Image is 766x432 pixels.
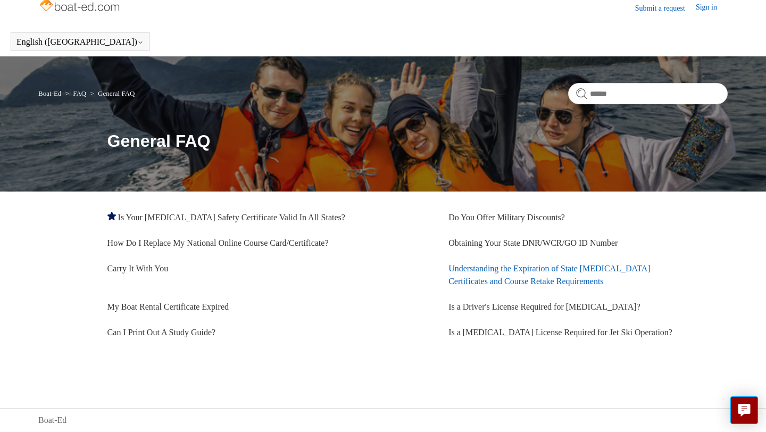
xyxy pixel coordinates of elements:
a: How Do I Replace My National Online Course Card/Certificate? [107,238,329,247]
button: English ([GEOGRAPHIC_DATA]) [16,37,144,47]
a: Is Your [MEDICAL_DATA] Safety Certificate Valid In All States? [118,213,345,222]
li: General FAQ [88,89,135,97]
a: General FAQ [98,89,135,97]
a: Boat-Ed [38,414,66,427]
a: Is a [MEDICAL_DATA] License Required for Jet Ski Operation? [448,328,672,337]
a: Submit a request [635,3,696,14]
a: Understanding the Expiration of State [MEDICAL_DATA] Certificates and Course Retake Requirements [448,264,651,286]
a: Sign in [696,2,728,14]
li: Boat-Ed [38,89,63,97]
button: Live chat [730,396,758,424]
a: Do You Offer Military Discounts? [448,213,565,222]
svg: Promoted article [107,212,116,220]
a: Obtaining Your State DNR/WCR/GO ID Number [448,238,618,247]
a: Boat-Ed [38,89,61,97]
a: Carry It With You [107,264,169,273]
a: Can I Print Out A Study Guide? [107,328,216,337]
h1: General FAQ [107,128,728,154]
input: Search [568,83,728,104]
a: FAQ [73,89,86,97]
a: My Boat Rental Certificate Expired [107,302,229,311]
a: Is a Driver's License Required for [MEDICAL_DATA]? [448,302,640,311]
li: FAQ [63,89,88,97]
